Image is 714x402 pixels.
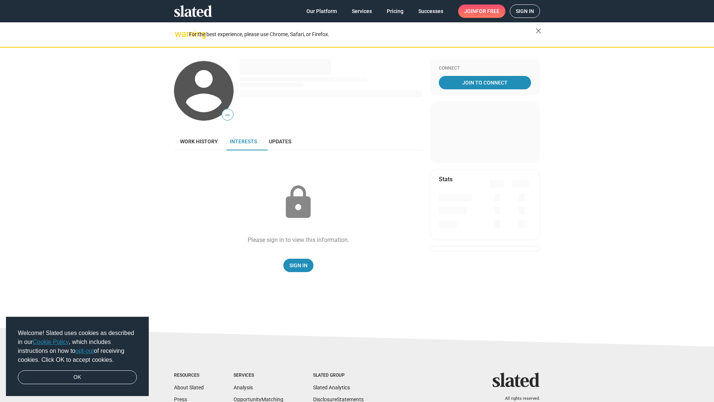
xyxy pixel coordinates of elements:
span: Join To Connect [440,76,530,89]
span: Services [352,4,372,18]
span: — [222,110,233,120]
mat-icon: close [534,26,543,35]
div: Please sign in to view this information. [248,236,349,244]
div: cookieconsent [6,317,149,396]
span: Join [464,4,499,18]
div: Resources [174,373,204,379]
div: Services [234,373,283,379]
a: Analysis [234,385,253,390]
a: opt-out [75,348,94,354]
span: Successes [418,4,443,18]
span: Work history [180,138,218,144]
span: Interests [230,138,257,144]
span: Sign in [516,5,534,17]
span: Sign In [289,259,308,272]
a: Sign In [283,259,313,272]
mat-card-title: Stats [439,175,453,183]
span: Pricing [387,4,403,18]
div: Connect [439,66,531,71]
a: Work history [174,133,224,150]
mat-icon: lock [280,184,317,221]
div: For the best experience, please use Chrome, Safari, or Firefox. [189,29,535,39]
a: Updates [263,133,297,150]
a: Join To Connect [439,76,531,89]
mat-icon: warning [175,29,184,38]
a: Interests [224,133,263,150]
a: Joinfor free [458,4,505,18]
a: Slated Analytics [313,385,350,390]
span: Updates [269,138,291,144]
span: Welcome! Slated uses cookies as described in our , which includes instructions on how to of recei... [18,329,137,364]
a: Our Platform [300,4,343,18]
a: dismiss cookie message [18,370,137,385]
a: Cookie Policy [33,339,69,345]
a: Successes [412,4,449,18]
a: About Slated [174,385,204,390]
span: Our Platform [306,4,337,18]
a: Sign in [510,4,540,18]
div: Slated Group [313,373,364,379]
a: Services [346,4,378,18]
a: Pricing [381,4,409,18]
span: for free [476,4,499,18]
